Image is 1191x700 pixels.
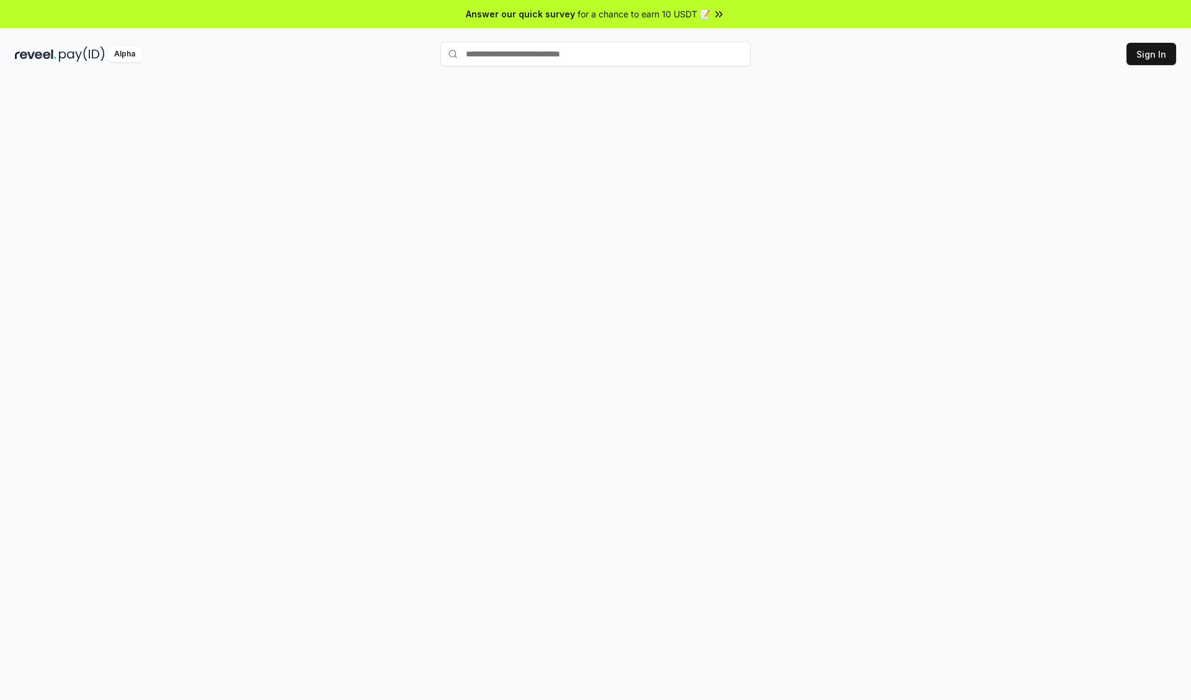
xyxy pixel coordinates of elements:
span: for a chance to earn 10 USDT 📝 [578,7,710,20]
div: Alpha [107,47,142,62]
img: reveel_dark [15,47,56,62]
button: Sign In [1126,43,1176,65]
span: Answer our quick survey [466,7,575,20]
img: pay_id [59,47,105,62]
